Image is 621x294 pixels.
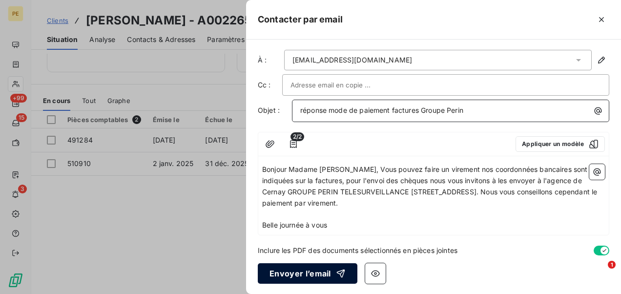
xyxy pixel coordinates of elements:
[258,80,282,90] label: Cc :
[588,261,611,284] iframe: Intercom live chat
[300,106,463,114] span: réponse mode de paiement factures Groupe Perin
[290,132,304,141] span: 2/2
[258,13,343,26] h5: Contacter par email
[292,55,412,65] div: [EMAIL_ADDRESS][DOMAIN_NAME]
[608,261,616,269] span: 1
[290,78,395,92] input: Adresse email en copie ...
[262,221,327,229] span: Belle journée à vous
[258,245,457,255] span: Inclure les PDF des documents sélectionnés en pièces jointes
[516,136,605,152] button: Appliquer un modèle
[258,263,357,284] button: Envoyer l’email
[258,55,282,65] label: À :
[258,106,280,114] span: Objet :
[262,165,600,207] span: Bonjour Madame [PERSON_NAME], Vous pouvez faire un virement nos coordonnées bancaires sont indiqu...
